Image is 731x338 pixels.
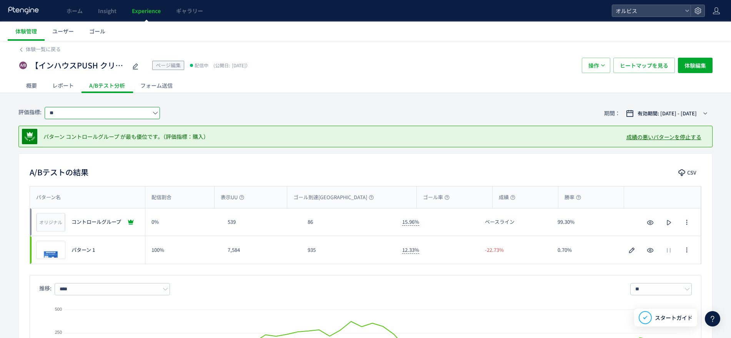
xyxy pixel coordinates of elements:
[655,314,693,322] span: スタートガイド
[176,7,203,15] span: ギャラリー
[564,194,581,201] span: 勝率
[72,246,95,254] span: パターン 1
[620,58,668,73] span: ヒートマップを見る
[156,62,181,69] span: ページ編集
[402,218,419,226] span: 15.96%
[551,236,624,264] div: 0.70%
[293,194,374,201] span: ゴール到達[GEOGRAPHIC_DATA]
[18,78,45,93] div: 概要
[72,218,121,226] span: コントロールグループ
[221,194,244,201] span: 表示UU
[43,133,209,140] span: パターン コントロールグループ が最も優位です。（評価指標：購入）
[52,27,74,35] span: ユーザー
[638,110,697,117] span: 有効期間: [DATE] - [DATE]
[674,167,701,179] button: CSV
[145,236,221,264] div: 100%
[423,194,450,201] span: ゴール率
[301,236,396,264] div: 935
[133,78,180,93] div: フォーム送信
[15,27,37,35] span: 体験管理
[45,78,82,93] div: レポート
[221,208,301,236] div: 539
[213,62,230,68] span: (公開日:
[687,167,696,179] span: CSV
[152,194,172,201] span: 配信割合
[621,107,713,120] button: 有効期間: [DATE] - [DATE]
[551,208,624,236] div: 99.30%
[588,58,599,73] span: 操作
[195,62,208,69] span: 配信中
[18,108,42,116] span: 評価指標:
[31,60,127,71] span: 【インハウスPUSH クリアフル】夏訴求 211
[499,194,515,201] span: 成績
[145,208,221,236] div: 0%
[37,213,65,231] div: オリジナル
[485,218,515,226] span: ベースライン
[26,45,61,53] span: 体験一覧に戻る
[402,246,419,254] span: 12.33%
[301,208,396,236] div: 86
[604,107,620,120] span: 期間：
[98,7,117,15] span: Insight
[39,284,52,292] span: 推移:
[485,246,504,254] span: -22.73%
[37,241,65,259] img: 03309b3bad8e034a038781ac9db503531754470848203.jpeg
[582,58,610,73] button: 操作
[67,7,83,15] span: ホーム
[55,307,62,311] text: 500
[211,62,250,68] span: [DATE]）
[132,7,161,15] span: Experience
[221,236,301,264] div: 7,584
[613,58,675,73] button: ヒートマップを見る
[82,78,133,93] div: A/Bテスト分析
[613,5,682,17] span: オルビス
[55,330,62,335] text: 250
[89,27,105,35] span: ゴール
[36,194,61,201] span: パターン名
[30,166,88,178] h2: A/Bテストの結果
[626,129,701,144] div: 成績の悪いパターンを停止する
[678,58,713,73] button: 体験編集
[684,58,706,73] span: 体験編集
